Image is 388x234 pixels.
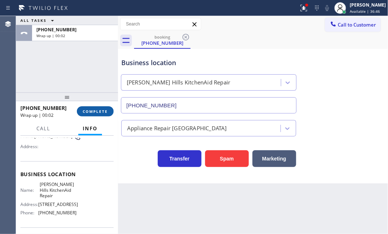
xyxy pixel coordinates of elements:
button: ALL TASKS [16,16,61,25]
div: (424) 479-2976 [135,32,190,48]
span: [PHONE_NUMBER] [34,134,72,139]
span: Address: [20,202,38,207]
span: [PHONE_NUMBER] [36,27,77,33]
span: Business location [20,171,114,178]
span: Name: [20,187,40,193]
div: [PHONE_NUMBER] [135,40,190,46]
span: ALL TASKS [20,18,47,23]
span: Wrap up | 00:02 [36,33,65,38]
span: Wrap up | 00:02 [20,112,54,118]
div: [PERSON_NAME] [350,2,386,8]
span: Phone: [20,210,38,215]
div: Business location [121,58,296,68]
span: [PHONE_NUMBER] [20,104,67,111]
button: Mute [322,3,332,13]
span: [PERSON_NAME] Hills KitchenAid Repair [40,182,76,198]
div: booking [135,34,190,40]
span: Call to Customer [338,21,376,28]
input: Search [121,18,201,30]
button: COMPLETE [77,106,114,116]
button: Call [32,122,55,136]
span: Available | 36:46 [350,9,380,14]
span: [PHONE_NUMBER] [38,210,77,215]
input: Phone Number [121,97,297,114]
div: Appliance Repair [GEOGRAPHIC_DATA] [127,124,227,132]
button: Transfer [158,150,201,167]
span: Info [83,125,98,132]
button: Spam [205,150,249,167]
span: [STREET_ADDRESS] [38,202,78,207]
span: Address: [20,144,40,149]
span: COMPLETE [83,109,108,114]
div: [PERSON_NAME] Hills KitchenAid Repair [127,79,230,87]
button: Info [78,122,102,136]
button: Call to Customer [325,18,381,32]
span: Call [36,125,50,132]
span: Phone: [20,134,34,139]
button: Marketing [252,150,296,167]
